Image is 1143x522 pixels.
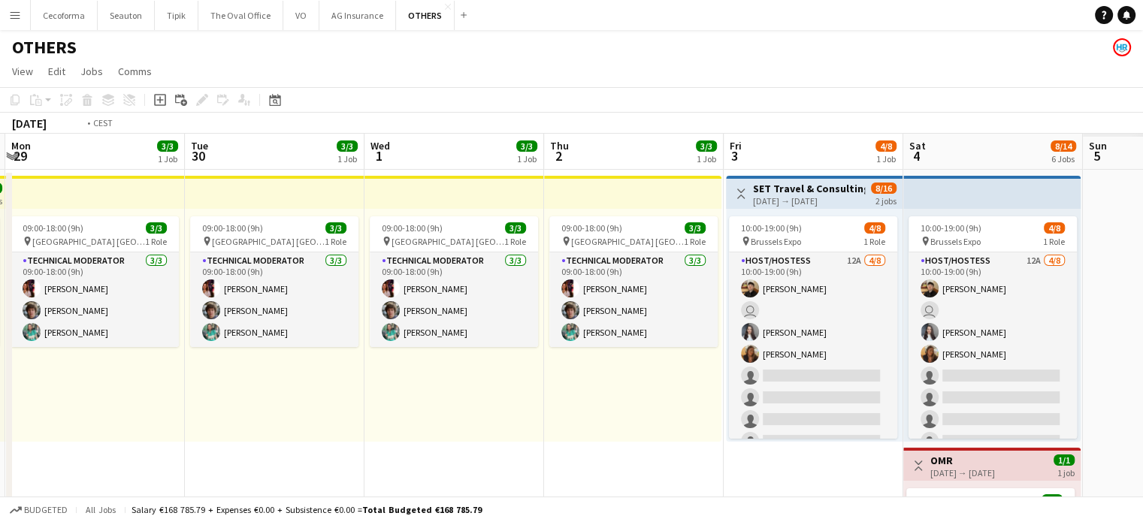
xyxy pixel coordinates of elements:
[31,1,98,30] button: Cecoforma
[6,62,39,81] a: View
[155,1,198,30] button: Tipik
[48,65,65,78] span: Edit
[112,62,158,81] a: Comms
[83,504,119,515] span: All jobs
[396,1,455,30] button: OTHERS
[80,65,103,78] span: Jobs
[132,504,482,515] div: Salary €168 785.79 + Expenses €0.00 + Subsistence €0.00 =
[118,65,152,78] span: Comms
[74,62,109,81] a: Jobs
[8,502,70,518] button: Budgeted
[24,505,68,515] span: Budgeted
[283,1,319,30] button: VO
[12,116,47,131] div: [DATE]
[12,36,77,59] h1: OTHERS
[98,1,155,30] button: Seauton
[42,62,71,81] a: Edit
[1113,38,1131,56] app-user-avatar: HR Team
[319,1,396,30] button: AG Insurance
[198,1,283,30] button: The Oval Office
[93,117,113,128] div: CEST
[12,65,33,78] span: View
[362,504,482,515] span: Total Budgeted €168 785.79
